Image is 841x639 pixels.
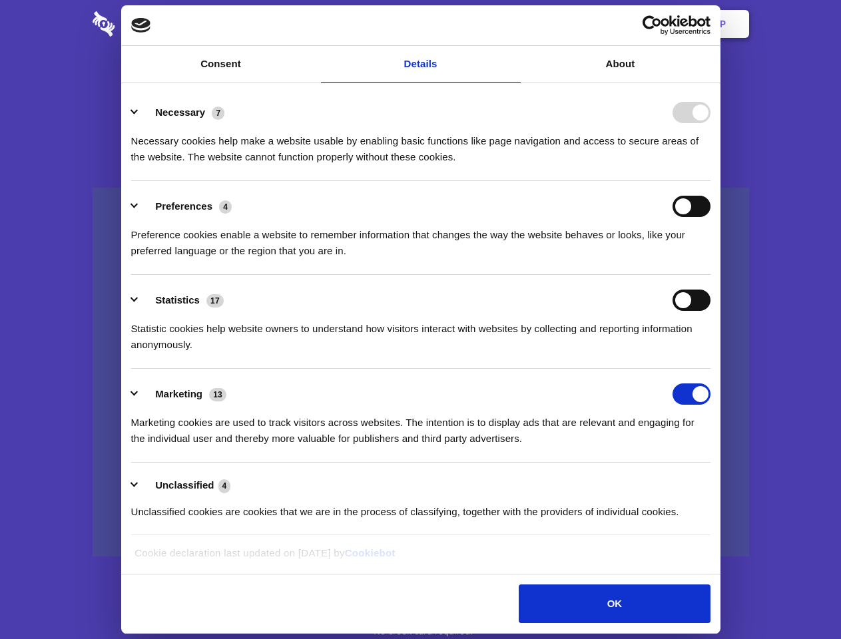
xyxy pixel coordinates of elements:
h4: Auto-redaction of sensitive data, encrypted data sharing and self-destructing private chats. Shar... [93,121,749,165]
span: 4 [218,479,231,493]
button: Marketing (13) [131,383,235,405]
iframe: Drift Widget Chat Controller [774,572,825,623]
span: 13 [209,388,226,401]
h1: Eliminate Slack Data Loss. [93,60,749,108]
a: Contact [540,3,601,45]
button: Preferences (4) [131,196,240,217]
a: Usercentrics Cookiebot - opens in a new window [594,15,710,35]
a: About [521,46,720,83]
button: Statistics (17) [131,290,232,311]
div: Marketing cookies are used to track visitors across websites. The intention is to display ads tha... [131,405,710,447]
img: logo [131,18,151,33]
button: OK [519,584,710,623]
span: 7 [212,106,224,120]
a: Pricing [391,3,449,45]
div: Preference cookies enable a website to remember information that changes the way the website beha... [131,217,710,259]
a: Login [604,3,662,45]
label: Marketing [155,388,202,399]
button: Unclassified (4) [131,477,239,494]
label: Statistics [155,294,200,306]
span: 4 [219,200,232,214]
div: Statistic cookies help website owners to understand how visitors interact with websites by collec... [131,311,710,353]
a: Consent [121,46,321,83]
div: Necessary cookies help make a website usable by enabling basic functions like page navigation and... [131,123,710,165]
a: Details [321,46,521,83]
img: logo-wordmark-white-trans-d4663122ce5f474addd5e946df7df03e33cb6a1c49d2221995e7729f52c070b2.svg [93,11,206,37]
button: Necessary (7) [131,102,233,123]
span: 17 [206,294,224,308]
a: Cookiebot [345,547,396,558]
div: Unclassified cookies are cookies that we are in the process of classifying, together with the pro... [131,494,710,520]
a: Wistia video thumbnail [93,188,749,557]
div: Cookie declaration last updated on [DATE] by [125,545,716,571]
label: Necessary [155,106,205,118]
label: Preferences [155,200,212,212]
